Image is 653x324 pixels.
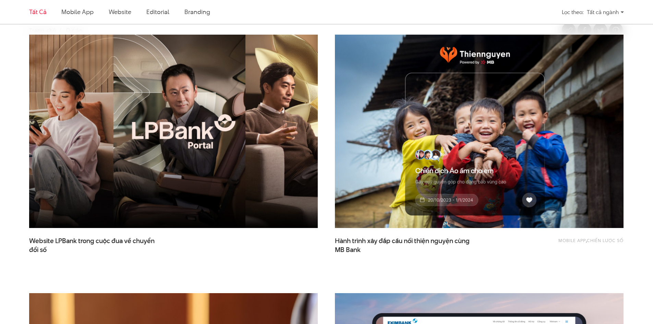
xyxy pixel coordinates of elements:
[29,237,166,254] a: Website LPBank trong cuộc đua về chuyểnđổi số
[335,237,472,254] span: Hành trình xây đắp cầu nối thiện nguyện cùng
[109,8,131,16] a: Website
[184,8,210,16] a: Branding
[587,6,624,18] div: Tất cả ngành
[29,237,166,254] span: Website LPBank trong cuộc đua về chuyển
[335,237,472,254] a: Hành trình xây đắp cầu nối thiện nguyện cùngMB Bank
[15,25,332,238] img: LPBank portal
[562,6,583,18] div: Lọc theo:
[29,8,46,16] a: Tất cả
[558,237,586,243] a: Mobile app
[335,245,361,254] span: MB Bank
[29,245,47,254] span: đổi số
[587,237,624,243] a: Chiến lược số
[335,35,624,228] img: thumb
[146,8,169,16] a: Editorial
[61,8,93,16] a: Mobile app
[508,237,624,250] div: ,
